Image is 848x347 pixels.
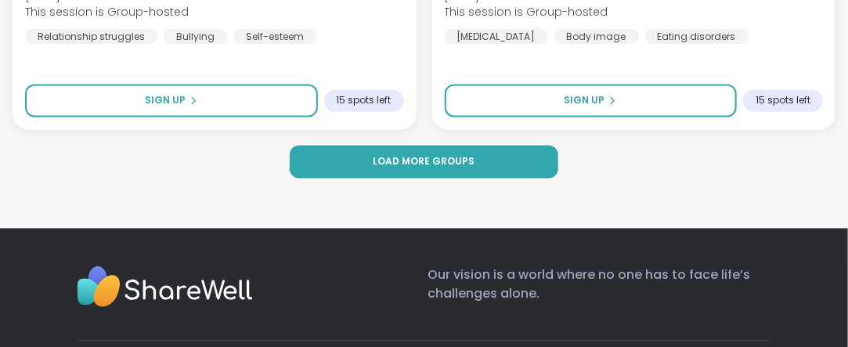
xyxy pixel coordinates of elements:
span: 15 spots left [337,95,392,107]
span: This session is Group-hosted [445,4,608,20]
button: Sign Up [445,85,738,117]
div: Eating disorders [645,29,749,45]
div: Bullying [164,29,227,45]
p: Our vision is a world where no one has to face life’s challenges alone. [428,266,770,316]
div: Body image [554,29,639,45]
div: Self-esteem [233,29,316,45]
div: Relationship struggles [25,29,157,45]
img: Sharewell [77,266,253,312]
div: [MEDICAL_DATA] [445,29,548,45]
span: Sign Up [145,94,186,108]
span: 15 spots left [756,95,810,107]
span: This session is Group-hosted [25,4,189,20]
button: Load more groups [290,146,558,179]
button: Sign Up [25,85,318,117]
span: Sign Up [564,94,604,108]
span: Load more groups [373,155,475,169]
